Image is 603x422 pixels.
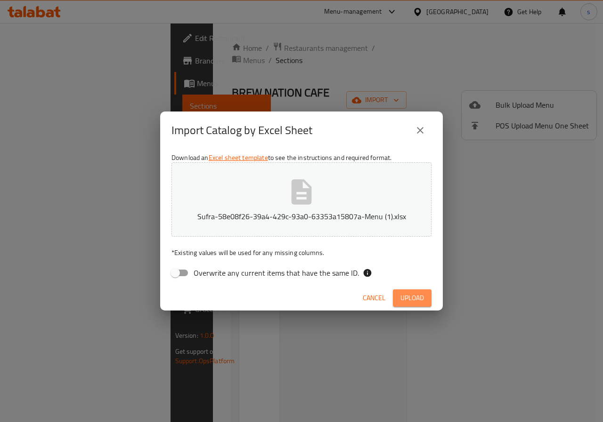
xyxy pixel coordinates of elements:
[194,267,359,279] span: Overwrite any current items that have the same ID.
[359,289,389,307] button: Cancel
[209,151,268,164] a: Excel sheet template
[171,123,312,138] h2: Import Catalog by Excel Sheet
[393,289,432,307] button: Upload
[409,119,432,142] button: close
[171,162,432,237] button: Sufra-58e08f26-39a4-429c-93a0-63353a15807a-Menu (1).xlsx
[160,149,443,286] div: Download an to see the instructions and required format.
[186,211,417,222] p: Sufra-58e08f26-39a4-429c-93a0-63353a15807a-Menu (1).xlsx
[400,292,424,304] span: Upload
[363,268,372,278] svg: If the overwrite option isn't selected, then the items that match an existing ID will be ignored ...
[363,292,385,304] span: Cancel
[171,248,432,257] p: Existing values will be used for any missing columns.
